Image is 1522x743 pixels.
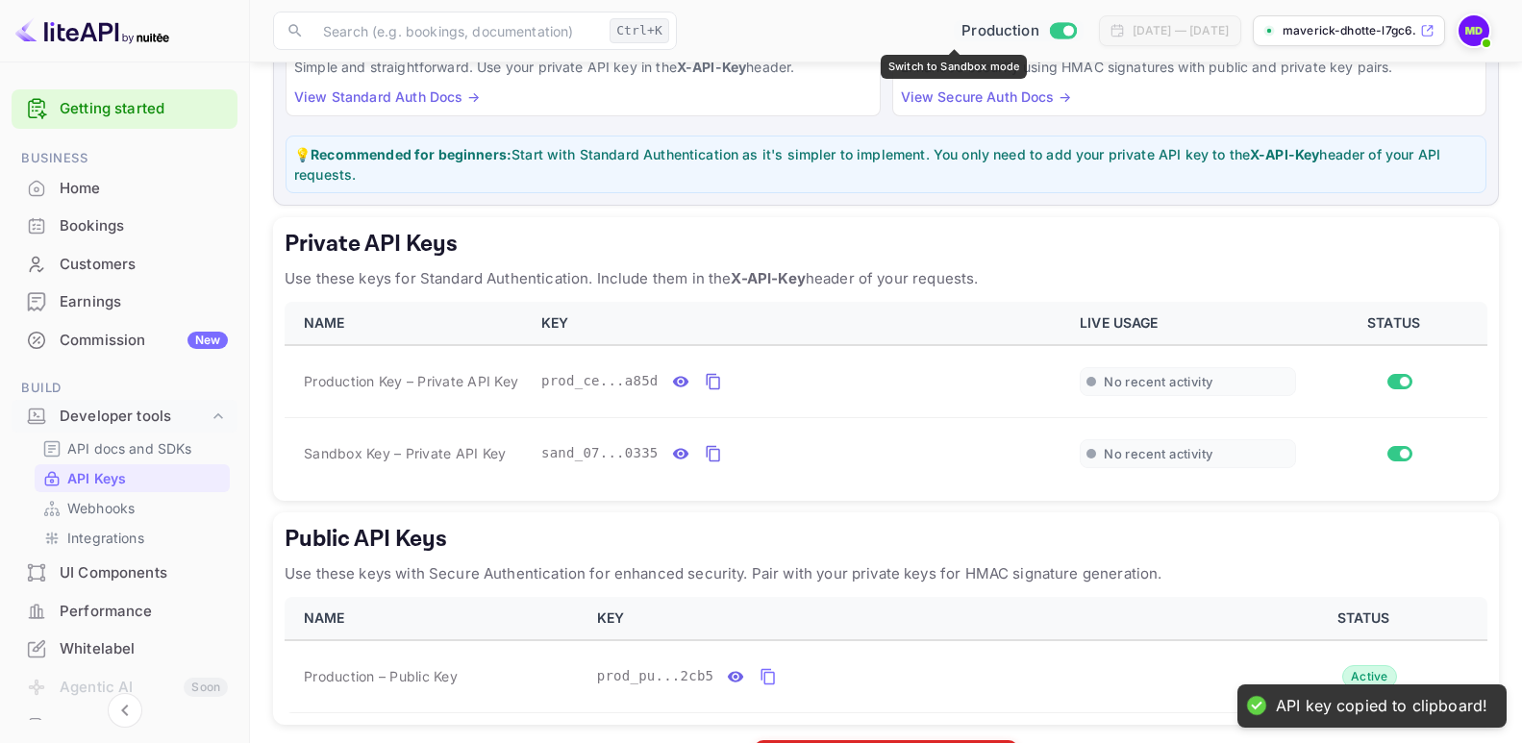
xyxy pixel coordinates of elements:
[12,246,237,282] a: Customers
[12,631,237,668] div: Whitelabel
[12,170,237,208] div: Home
[285,562,1487,585] p: Use these keys with Secure Authentication for enhanced security. Pair with your private keys for ...
[12,208,237,245] div: Bookings
[12,284,237,321] div: Earnings
[1250,146,1319,162] strong: X-API-Key
[285,597,586,640] th: NAME
[12,170,237,206] a: Home
[304,666,458,686] span: Production – Public Key
[304,371,518,391] span: Production Key – Private API Key
[1276,696,1487,716] div: API key copied to clipboard!
[285,229,1487,260] h5: Private API Keys
[42,468,222,488] a: API Keys
[12,631,237,666] a: Whitelabel
[285,597,1487,713] table: public api keys table
[12,89,237,129] div: Getting started
[60,716,228,738] div: API Logs
[961,20,1039,42] span: Production
[304,443,506,463] span: Sandbox Key – Private API Key
[294,144,1478,185] p: 💡 Start with Standard Authentication as it's simpler to implement. You only need to add your priv...
[60,406,209,428] div: Developer tools
[108,693,142,728] button: Collapse navigation
[1133,22,1229,39] div: [DATE] — [DATE]
[60,291,228,313] div: Earnings
[597,666,714,686] span: prod_pu...2cb5
[67,528,144,548] p: Integrations
[12,400,237,433] div: Developer tools
[312,12,602,50] input: Search (e.g. bookings, documentation)
[901,57,1479,77] p: Enhanced security using HMAC signatures with public and private key pairs.
[15,15,169,46] img: LiteAPI logo
[67,498,135,518] p: Webhooks
[12,322,237,358] a: CommissionNew
[12,593,237,629] a: Performance
[35,494,230,522] div: Webhooks
[1459,15,1489,46] img: Maverick Dhotte
[42,498,222,518] a: Webhooks
[60,562,228,584] div: UI Components
[67,438,192,458] p: API docs and SDKs
[1283,22,1416,39] p: maverick-dhotte-l7gc6....
[12,378,237,399] span: Build
[60,98,228,120] a: Getting started
[1342,665,1397,688] div: Active
[35,464,230,492] div: API Keys
[294,57,872,77] p: Simple and straightforward. Use your private API key in the header.
[285,302,1487,489] table: private api keys table
[1104,374,1212,390] span: No recent activity
[12,555,237,590] a: UI Components
[1308,302,1487,345] th: STATUS
[311,146,511,162] strong: Recommended for beginners:
[12,148,237,169] span: Business
[42,528,222,548] a: Integrations
[12,246,237,284] div: Customers
[187,332,228,349] div: New
[35,524,230,552] div: Integrations
[285,267,1487,290] p: Use these keys for Standard Authentication. Include them in the header of your requests.
[12,555,237,592] div: UI Components
[60,254,228,276] div: Customers
[67,468,126,488] p: API Keys
[901,88,1071,105] a: View Secure Auth Docs →
[35,434,230,462] div: API docs and SDKs
[677,59,746,75] strong: X-API-Key
[1247,597,1487,640] th: STATUS
[12,322,237,359] div: CommissionNew
[1104,446,1212,462] span: No recent activity
[42,438,222,458] a: API docs and SDKs
[285,302,530,345] th: NAME
[954,20,1084,42] div: Switch to Sandbox mode
[285,524,1487,555] h5: Public API Keys
[881,55,1027,79] div: Switch to Sandbox mode
[12,284,237,319] a: Earnings
[12,208,237,243] a: Bookings
[60,638,228,660] div: Whitelabel
[731,269,805,287] strong: X-API-Key
[1068,302,1308,345] th: LIVE USAGE
[12,593,237,631] div: Performance
[586,597,1247,640] th: KEY
[530,302,1068,345] th: KEY
[610,18,669,43] div: Ctrl+K
[294,88,480,105] a: View Standard Auth Docs →
[60,215,228,237] div: Bookings
[541,443,659,463] span: sand_07...0335
[541,371,659,391] span: prod_ce...a85d
[60,178,228,200] div: Home
[60,601,228,623] div: Performance
[60,330,228,352] div: Commission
